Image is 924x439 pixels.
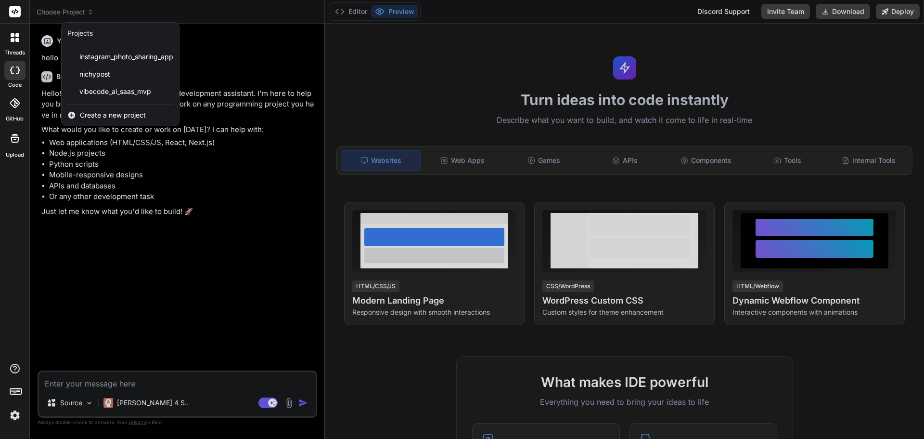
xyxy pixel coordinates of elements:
[79,87,151,96] span: vibecode_ai_saas_mvp
[79,69,110,79] span: nichypost
[79,52,173,62] span: instagram_photo_sharing_app
[8,81,22,89] label: code
[4,49,25,57] label: threads
[6,151,24,159] label: Upload
[80,110,146,120] span: Create a new project
[6,115,24,123] label: GitHub
[7,407,23,424] img: settings
[67,28,93,38] div: Projects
